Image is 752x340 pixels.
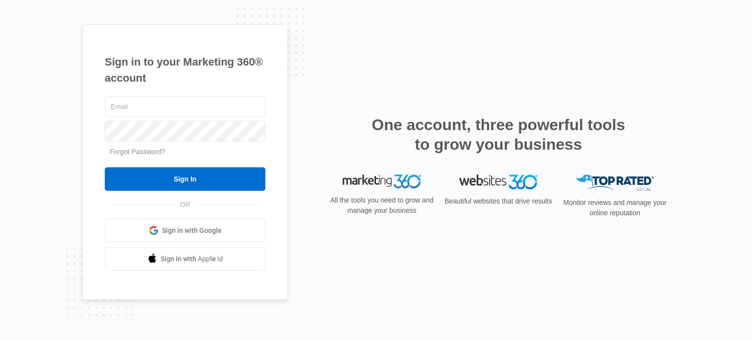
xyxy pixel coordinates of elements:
a: Forgot Password? [110,148,165,156]
img: Websites 360 [459,175,538,189]
span: Sign in with Apple Id [161,254,223,264]
span: OR [173,200,197,210]
input: Sign In [105,167,265,191]
input: Email [105,96,265,117]
h2: One account, three powerful tools to grow your business [369,115,628,154]
p: All the tools you need to grow and manage your business [327,195,437,216]
a: Sign in with Google [105,219,265,242]
h1: Sign in to your Marketing 360® account [105,54,265,86]
img: Marketing 360 [343,175,421,188]
img: Top Rated Local [576,175,654,191]
a: Sign in with Apple Id [105,247,265,271]
p: Beautiful websites that drive results [444,196,553,206]
p: Monitor reviews and manage your online reputation [560,198,670,218]
span: Sign in with Google [162,226,222,236]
